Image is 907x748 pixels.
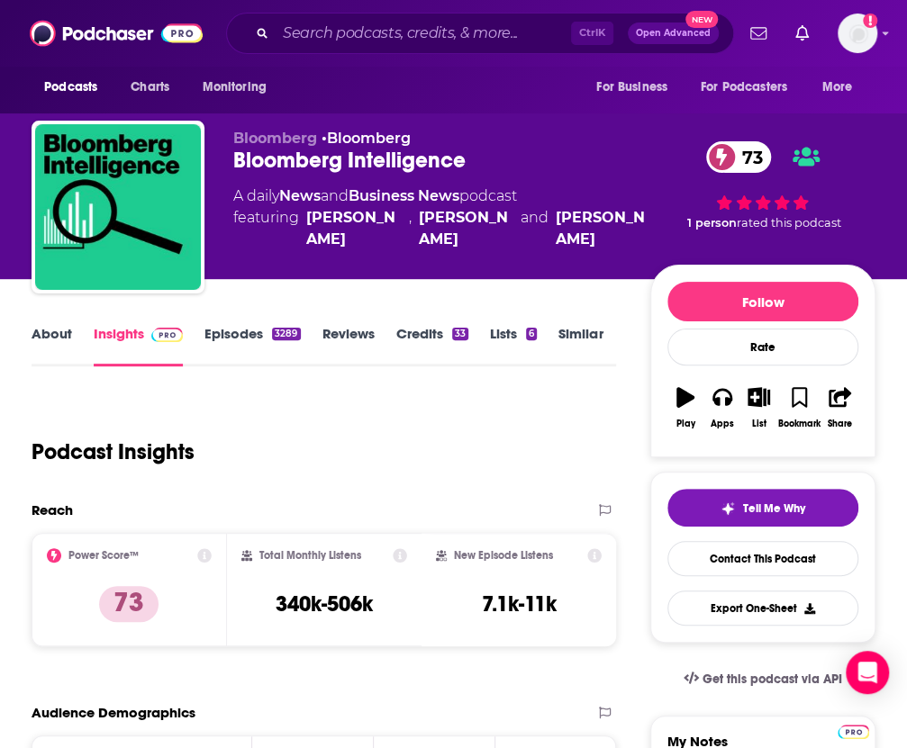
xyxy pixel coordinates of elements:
button: tell me why sparkleTell Me Why [667,489,858,527]
span: Logged in as WE_Broadcast [838,14,877,53]
a: Alix Steel [306,207,401,250]
button: open menu [32,70,121,104]
button: open menu [584,70,690,104]
span: Bloomberg [233,130,317,147]
img: User Profile [838,14,877,53]
div: Open Intercom Messenger [846,651,889,694]
a: Charts [119,70,180,104]
a: Business News [349,187,459,204]
button: Apps [704,375,741,440]
img: Bloomberg Intelligence [35,124,201,290]
div: 6 [526,328,537,340]
button: Share [821,375,858,440]
a: 73 [706,141,772,173]
h2: Total Monthly Listens [259,549,361,562]
span: and [321,187,349,204]
span: Open Advanced [636,29,711,38]
span: For Business [596,75,667,100]
button: Show profile menu [838,14,877,53]
span: • [322,130,411,147]
span: 73 [724,141,772,173]
div: Share [828,419,852,429]
img: Podchaser Pro [151,328,183,342]
h2: Reach [32,501,73,518]
a: Lists6 [490,325,537,366]
button: Bookmark [777,375,821,440]
span: Monitoring [202,75,266,100]
span: Ctrl K [571,22,613,45]
h2: Power Score™ [68,549,139,562]
a: Similar [558,325,603,366]
a: InsightsPodchaser Pro [94,325,183,366]
a: Paul Sweeney [418,207,512,250]
span: Tell Me Why [742,501,804,516]
p: 73 [99,586,159,622]
input: Search podcasts, credits, & more... [276,19,571,48]
a: Pro website [838,722,869,739]
h3: 7.1k-11k [482,590,557,617]
h2: Audience Demographics [32,704,195,721]
img: Podchaser - Follow, Share and Rate Podcasts [30,16,203,50]
div: Rate [667,329,858,365]
div: Search podcasts, credits, & more... [226,13,734,54]
a: Reviews [322,325,375,366]
div: Play [676,419,695,429]
a: Credits33 [396,325,468,366]
a: News [279,187,321,204]
span: and [521,207,549,250]
a: Bloomberg [327,130,411,147]
span: Charts [131,75,169,100]
button: open menu [189,70,289,104]
button: Play [667,375,704,440]
span: 1 person [687,216,737,230]
a: About [32,325,72,366]
div: Apps [711,419,734,429]
span: Get this podcast via API [703,671,842,687]
span: featuring [233,207,650,250]
span: For Podcasters [701,75,787,100]
div: A daily podcast [233,185,650,250]
a: Lisa Abramowicz [556,207,650,250]
svg: Add a profile image [863,14,877,28]
h2: New Episode Listens [454,549,553,562]
button: open menu [689,70,813,104]
button: Export One-Sheet [667,590,858,626]
div: 73 1 personrated this podcast [650,130,875,241]
span: , [408,207,411,250]
span: rated this podcast [737,216,841,230]
span: Podcasts [44,75,97,100]
a: Contact This Podcast [667,541,858,576]
button: open menu [810,70,875,104]
button: List [740,375,777,440]
h1: Podcast Insights [32,438,195,465]
div: List [752,419,766,429]
div: 3289 [272,328,300,340]
span: More [822,75,853,100]
a: Episodes3289 [204,325,300,366]
div: Bookmark [778,419,821,429]
img: Podchaser Pro [838,725,869,739]
span: New [685,11,718,28]
a: Show notifications dropdown [788,18,816,49]
img: tell me why sparkle [721,501,735,516]
a: Get this podcast via API [669,657,857,701]
a: Show notifications dropdown [743,18,774,49]
div: 33 [452,328,468,340]
h3: 340k-506k [276,590,373,617]
button: Open AdvancedNew [628,23,719,44]
button: Follow [667,282,858,321]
